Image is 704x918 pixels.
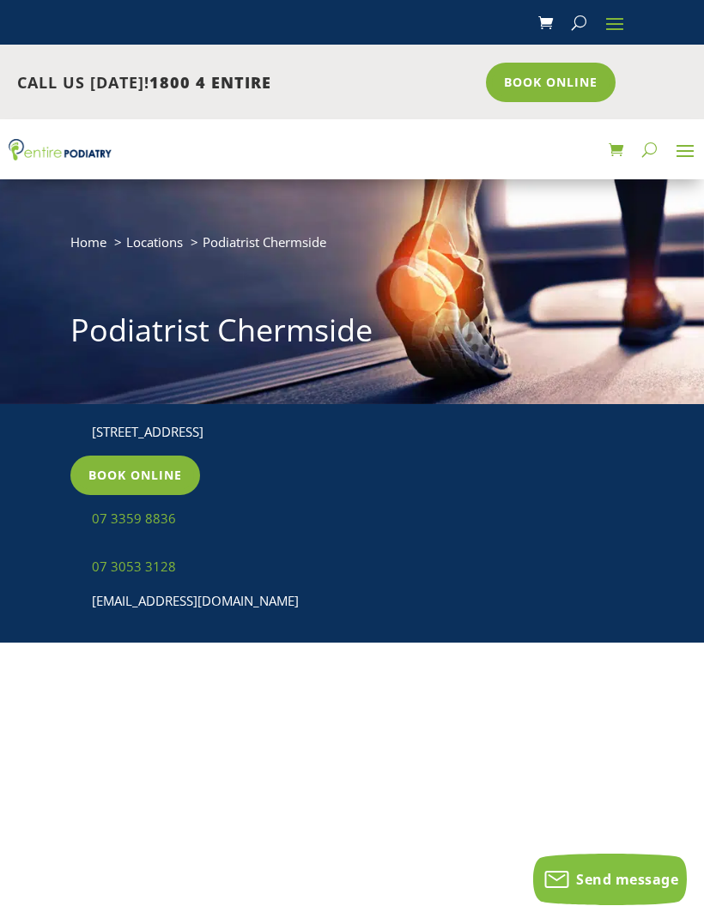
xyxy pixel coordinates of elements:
[533,854,687,905] button: Send message
[92,592,299,609] a: [EMAIL_ADDRESS][DOMAIN_NAME]
[92,510,176,527] a: 07 3359 8836
[70,233,106,251] a: Home
[70,231,634,266] nav: breadcrumb
[92,421,337,444] div: [STREET_ADDRESS]
[126,233,183,251] a: Locations
[576,870,678,889] span: Send message
[17,72,474,94] p: CALL US [DATE]!
[92,558,176,575] a: 07 3053 3128
[70,456,200,495] a: Book Online
[486,63,616,102] a: Book Online
[203,233,326,251] span: Podiatrist Chermside
[149,72,271,93] span: 1800 4 ENTIRE
[70,309,634,360] h1: Podiatrist Chermside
